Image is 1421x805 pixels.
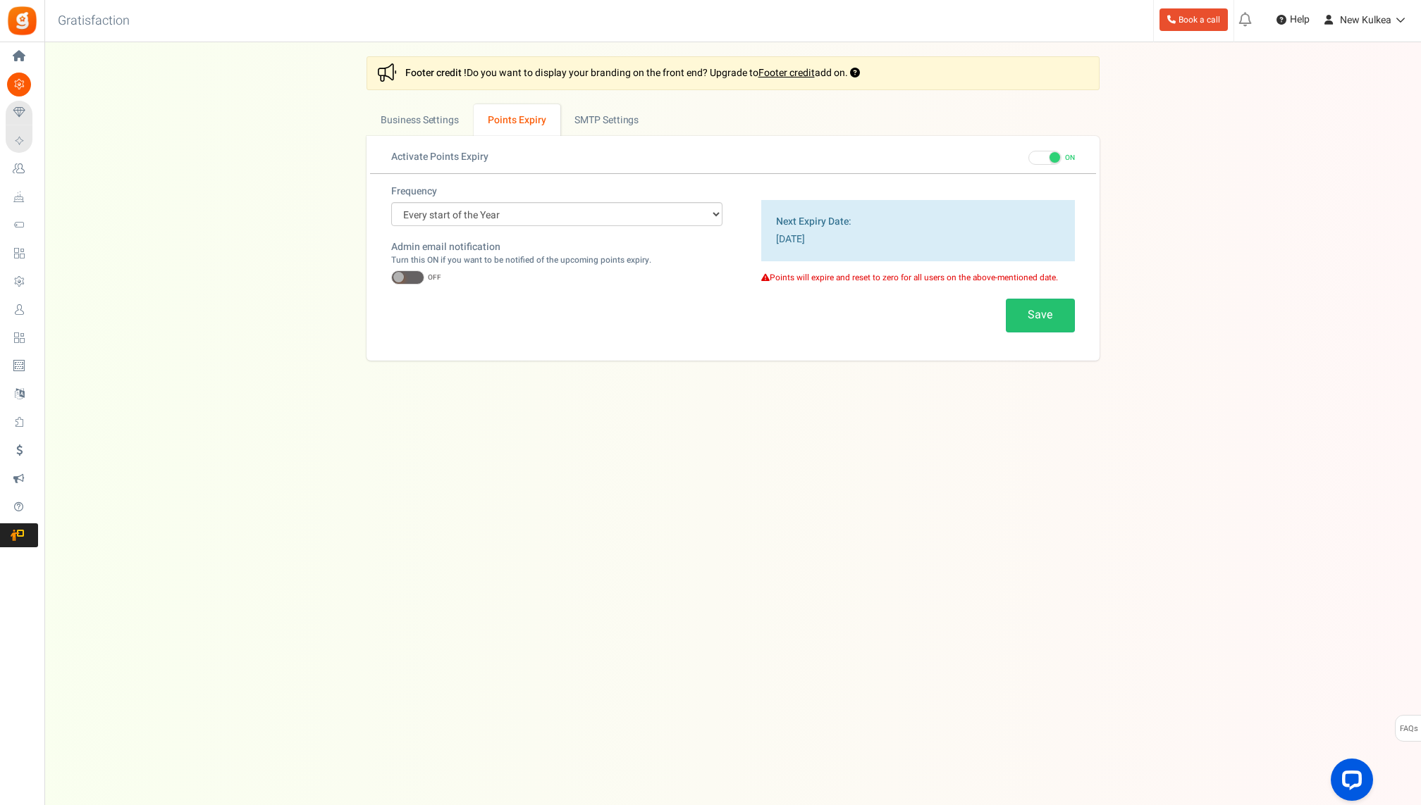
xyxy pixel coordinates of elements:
[42,7,145,35] h3: Gratisfaction
[761,272,1075,284] p: Points will expire and reset to zero for all users on the above-mentioned date.
[1159,8,1228,31] a: Book a call
[391,185,437,199] label: Frequency
[428,273,441,282] span: OFF
[405,65,467,80] strong: Footer credit !
[474,104,560,136] a: Points Expiry
[1065,153,1075,163] span: ON
[6,5,38,37] img: Gratisfaction
[560,104,687,136] a: SMTP Settings
[391,254,651,266] p: Turn this ON if you want to be notified of the upcoming points expiry.
[391,150,488,164] label: Activate Points Expiry
[1399,716,1418,742] span: FAQs
[1271,8,1315,31] a: Help
[391,240,651,266] label: Admin email notification
[367,56,1100,90] div: Do you want to display your branding on the front end? Upgrade to add on.
[776,232,1060,247] div: [DATE]
[1286,13,1310,27] span: Help
[758,65,815,80] a: Footer credit
[1006,299,1075,332] button: Save
[1340,13,1391,27] span: New Kulkea
[367,104,474,136] a: Business Settings
[776,215,851,229] label: Next Expiry Date:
